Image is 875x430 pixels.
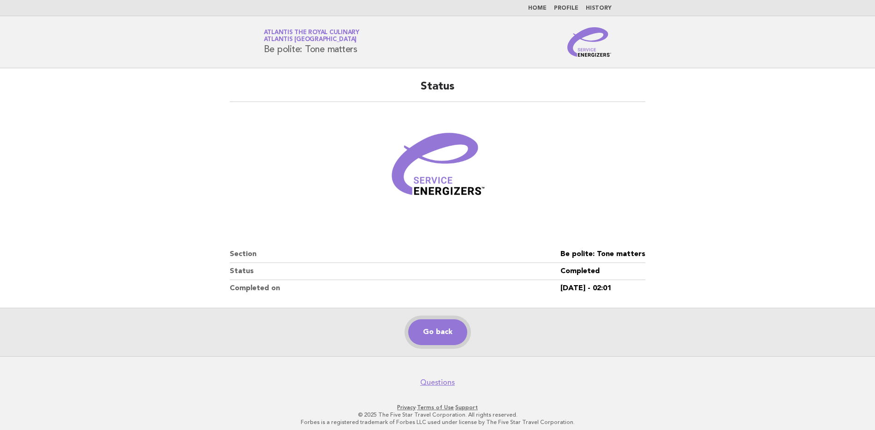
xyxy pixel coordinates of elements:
[230,280,560,297] dt: Completed on
[528,6,547,11] a: Home
[586,6,612,11] a: History
[264,30,359,54] h1: Be polite: Tone matters
[417,404,454,411] a: Terms of Use
[397,404,416,411] a: Privacy
[554,6,578,11] a: Profile
[230,263,560,280] dt: Status
[264,37,357,43] span: Atlantis [GEOGRAPHIC_DATA]
[455,404,478,411] a: Support
[155,411,720,418] p: © 2025 The Five Star Travel Corporation. All rights reserved.
[560,246,645,263] dd: Be polite: Tone matters
[567,27,612,57] img: Service Energizers
[264,30,359,42] a: Atlantis the Royal CulinaryAtlantis [GEOGRAPHIC_DATA]
[155,418,720,426] p: Forbes is a registered trademark of Forbes LLC used under license by The Five Star Travel Corpora...
[420,378,455,387] a: Questions
[382,113,493,224] img: Verified
[230,246,560,263] dt: Section
[230,79,645,102] h2: Status
[408,319,467,345] a: Go back
[560,263,645,280] dd: Completed
[560,280,645,297] dd: [DATE] - 02:01
[155,404,720,411] p: · ·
